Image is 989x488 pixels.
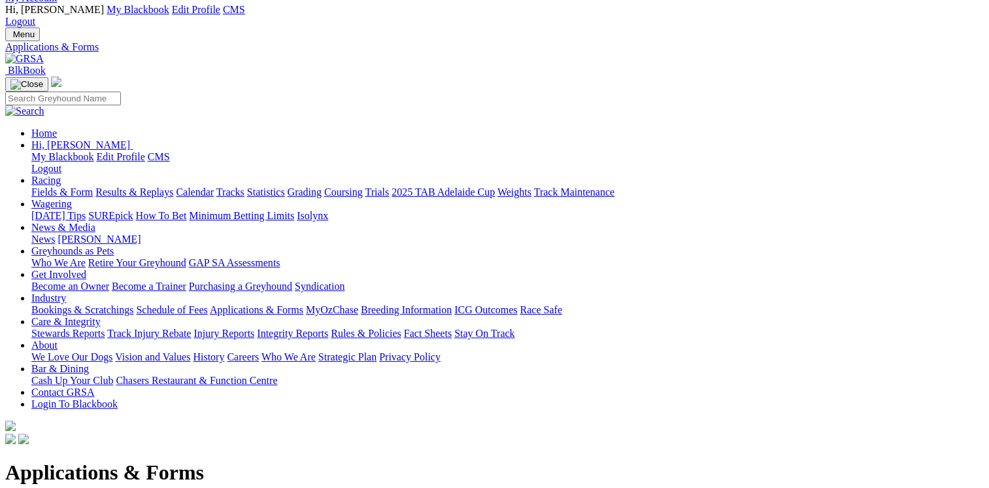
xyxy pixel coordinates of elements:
a: Get Involved [31,269,86,280]
a: Race Safe [520,304,562,315]
a: Careers [227,351,259,362]
div: Industry [31,304,984,316]
a: Bar & Dining [31,363,89,374]
a: Greyhounds as Pets [31,245,114,256]
a: Results & Replays [95,186,173,198]
a: Calendar [176,186,214,198]
a: SUREpick [88,210,133,221]
a: GAP SA Assessments [189,257,280,268]
a: Edit Profile [97,151,145,162]
a: BlkBook [5,65,46,76]
img: logo-grsa-white.png [5,421,16,431]
a: Track Injury Rebate [107,328,191,339]
a: Contact GRSA [31,387,94,398]
a: Coursing [324,186,363,198]
a: Chasers Restaurant & Function Centre [116,375,277,386]
div: Racing [31,186,984,198]
a: CMS [148,151,170,162]
a: Vision and Values [115,351,190,362]
span: Hi, [PERSON_NAME] [31,139,130,150]
div: My Account [5,4,984,27]
div: About [31,351,984,363]
a: Isolynx [297,210,328,221]
img: Search [5,105,44,117]
div: Greyhounds as Pets [31,257,984,269]
a: [DATE] Tips [31,210,86,221]
a: Wagering [31,198,72,209]
a: Logout [5,16,35,27]
a: My Blackbook [107,4,169,15]
a: Retire Your Greyhound [88,257,186,268]
span: BlkBook [8,65,46,76]
a: Stay On Track [454,328,514,339]
a: Trials [365,186,389,198]
div: Care & Integrity [31,328,984,340]
a: Applications & Forms [5,41,984,53]
a: About [31,340,58,351]
a: 2025 TAB Adelaide Cup [392,186,495,198]
a: How To Bet [136,210,187,221]
div: Bar & Dining [31,375,984,387]
a: Tracks [216,186,244,198]
a: Applications & Forms [210,304,303,315]
a: [PERSON_NAME] [58,234,141,245]
a: Minimum Betting Limits [189,210,294,221]
a: Home [31,128,57,139]
a: Bookings & Scratchings [31,304,133,315]
a: Become an Owner [31,281,109,292]
img: logo-grsa-white.png [51,77,61,87]
a: Statistics [247,186,285,198]
a: Breeding Information [361,304,452,315]
span: Menu [13,29,35,39]
button: Toggle navigation [5,27,40,41]
a: Grading [288,186,322,198]
a: Who We Are [31,257,86,268]
a: ICG Outcomes [454,304,517,315]
a: History [193,351,224,362]
h1: Applications & Forms [5,461,984,485]
img: Close [10,79,43,90]
a: Cash Up Your Club [31,375,113,386]
a: CMS [223,4,245,15]
a: Fact Sheets [404,328,452,339]
a: Stewards Reports [31,328,105,339]
div: Wagering [31,210,984,222]
img: facebook.svg [5,434,16,444]
a: Rules & Policies [331,328,401,339]
a: Purchasing a Greyhound [189,281,292,292]
button: Toggle navigation [5,77,48,92]
a: We Love Our Dogs [31,351,112,362]
img: twitter.svg [18,434,29,444]
a: Integrity Reports [257,328,328,339]
div: Hi, [PERSON_NAME] [31,151,984,175]
a: Login To Blackbook [31,398,118,410]
a: Fields & Form [31,186,93,198]
a: Care & Integrity [31,316,101,327]
a: Hi, [PERSON_NAME] [31,139,133,150]
a: Privacy Policy [379,351,441,362]
a: News [31,234,55,245]
span: Hi, [PERSON_NAME] [5,4,104,15]
a: Logout [31,163,61,174]
img: GRSA [5,53,44,65]
a: Injury Reports [193,328,254,339]
a: Strategic Plan [318,351,377,362]
a: Who We Are [261,351,316,362]
a: Schedule of Fees [136,304,207,315]
a: MyOzChase [306,304,358,315]
a: Syndication [295,281,344,292]
div: Get Involved [31,281,984,292]
a: News & Media [31,222,95,233]
a: Racing [31,175,61,186]
a: Track Maintenance [534,186,614,198]
a: Weights [497,186,531,198]
a: My Blackbook [31,151,94,162]
a: Become a Trainer [112,281,186,292]
div: News & Media [31,234,984,245]
a: Industry [31,292,66,304]
input: Search [5,92,121,105]
a: Edit Profile [172,4,220,15]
